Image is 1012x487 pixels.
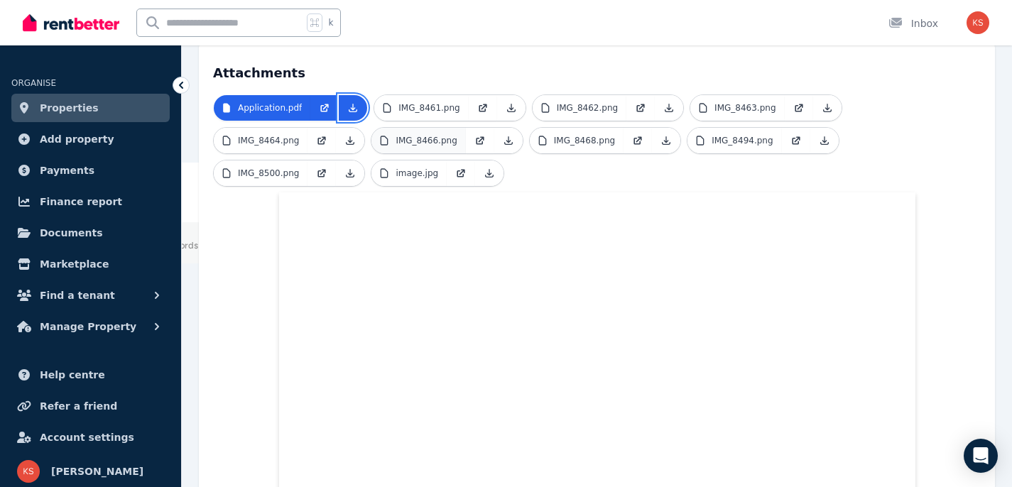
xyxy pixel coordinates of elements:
a: Open in new Tab [469,95,497,121]
span: ORGANISE [11,78,56,88]
div: Domain: [DOMAIN_NAME] [37,37,156,48]
img: tab_domain_overview_orange.svg [38,82,50,94]
img: kim Skilton [17,460,40,483]
a: IMG_8500.png [214,160,308,186]
img: RentBetter [23,12,119,33]
a: Marketplace [11,250,170,278]
div: Open Intercom Messenger [964,439,998,473]
p: image.jpg [396,168,438,179]
a: Open in new Tab [447,160,475,186]
a: Open in new Tab [626,95,655,121]
a: Download Attachment [494,128,523,153]
span: Help centre [40,366,105,383]
span: Manage Property [40,318,136,335]
span: Add property [40,131,114,148]
a: Open in new Tab [785,95,813,121]
span: Properties [40,99,99,116]
a: Download Attachment [655,95,683,121]
a: Download Attachment [497,95,526,121]
a: IMG_8461.png [374,95,468,121]
a: Add property [11,125,170,153]
span: Marketplace [40,256,109,273]
a: Download Attachment [339,95,367,121]
a: IMG_8494.png [687,128,781,153]
a: Download Attachment [810,128,839,153]
a: Help centre [11,361,170,389]
div: Domain Overview [54,84,127,93]
img: kim Skilton [967,11,989,34]
a: Download Attachment [475,160,504,186]
div: v 4.0.24 [40,23,70,34]
a: IMG_8462.png [533,95,626,121]
span: Find a tenant [40,287,115,304]
a: Download Attachment [813,95,842,121]
button: Manage Property [11,312,170,341]
span: Documents [40,224,103,241]
div: Keywords by Traffic [157,84,239,93]
span: [PERSON_NAME] [51,463,143,480]
p: Application.pdf [238,102,302,114]
a: IMG_8463.png [690,95,784,121]
span: Finance report [40,193,122,210]
img: website_grey.svg [23,37,34,48]
a: IMG_8466.png [371,128,465,153]
a: IMG_8464.png [214,128,308,153]
a: Open in new Tab [308,128,336,153]
a: Download Attachment [652,128,680,153]
a: Download Attachment [336,128,364,153]
a: Properties [11,94,170,122]
p: IMG_8461.png [398,102,459,114]
p: IMG_8466.png [396,135,457,146]
a: Payments [11,156,170,185]
a: Open in new Tab [466,128,494,153]
span: Refer a friend [40,398,117,415]
p: IMG_8494.png [712,135,773,146]
a: Account settings [11,423,170,452]
p: IMG_8463.png [714,102,776,114]
a: Documents [11,219,170,247]
img: tab_keywords_by_traffic_grey.svg [141,82,153,94]
a: Refer a friend [11,392,170,420]
h4: Attachments [213,55,981,83]
p: IMG_8500.png [238,168,299,179]
a: Download Attachment [336,160,364,186]
a: Open in new Tab [624,128,652,153]
a: Open in new Tab [308,160,336,186]
p: IMG_8464.png [238,135,299,146]
a: Open in new Tab [310,95,339,121]
p: IMG_8462.png [557,102,618,114]
a: image.jpg [371,160,447,186]
img: logo_orange.svg [23,23,34,34]
span: k [328,17,333,28]
a: IMG_8468.png [530,128,624,153]
div: Inbox [888,16,938,31]
span: Payments [40,162,94,179]
span: Account settings [40,429,134,446]
a: Application.pdf [214,95,310,121]
button: Find a tenant [11,281,170,310]
a: Finance report [11,187,170,216]
a: Open in new Tab [782,128,810,153]
p: IMG_8468.png [554,135,615,146]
